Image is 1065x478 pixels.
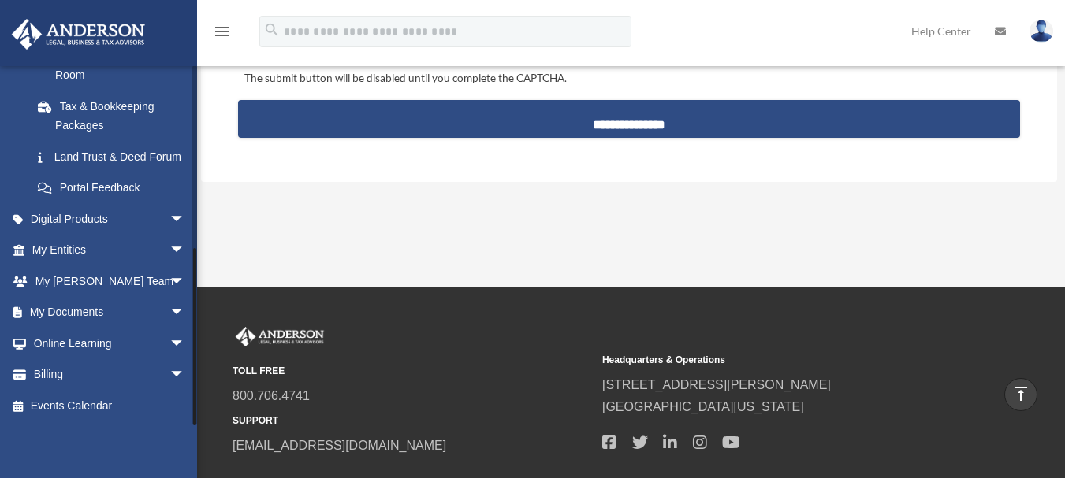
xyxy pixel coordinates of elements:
[169,265,201,298] span: arrow_drop_down
[11,297,209,328] a: My Documentsarrow_drop_down
[22,172,209,204] a: Portal Feedback
[213,28,232,41] a: menu
[11,390,209,421] a: Events Calendar
[233,439,446,452] a: [EMAIL_ADDRESS][DOMAIN_NAME]
[602,352,961,369] small: Headquarters & Operations
[263,21,281,39] i: search
[7,19,150,50] img: Anderson Advisors Platinum Portal
[1011,384,1030,403] i: vertical_align_top
[602,378,831,391] a: [STREET_ADDRESS][PERSON_NAME]
[169,235,201,267] span: arrow_drop_down
[1004,378,1037,411] a: vertical_align_top
[22,141,209,172] a: Land Trust & Deed Forum
[11,235,209,266] a: My Entitiesarrow_drop_down
[233,389,310,402] a: 800.706.4741
[11,265,209,297] a: My [PERSON_NAME] Teamarrow_drop_down
[22,91,209,141] a: Tax & Bookkeeping Packages
[213,22,232,41] i: menu
[233,363,591,380] small: TOLL FREE
[11,359,209,391] a: Billingarrow_drop_down
[11,203,209,235] a: Digital Productsarrow_drop_down
[169,328,201,360] span: arrow_drop_down
[169,359,201,391] span: arrow_drop_down
[169,203,201,235] span: arrow_drop_down
[602,400,804,413] a: [GEOGRAPHIC_DATA][US_STATE]
[1030,20,1053,43] img: User Pic
[233,327,327,347] img: Anderson Advisors Platinum Portal
[233,413,591,429] small: SUPPORT
[238,69,1019,88] div: The submit button will be disabled until you complete the CAPTCHA.
[11,328,209,359] a: Online Learningarrow_drop_down
[169,297,201,329] span: arrow_drop_down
